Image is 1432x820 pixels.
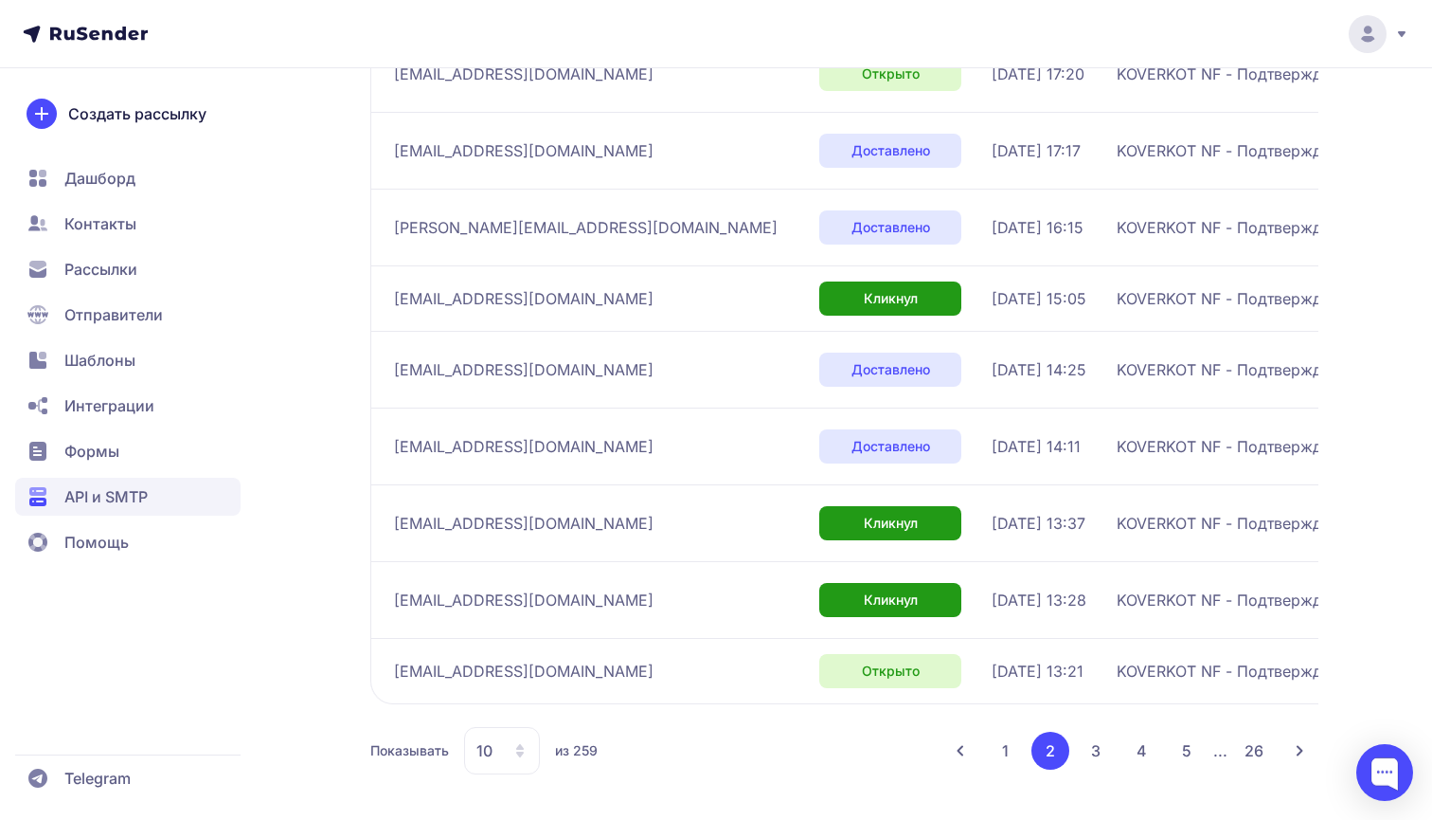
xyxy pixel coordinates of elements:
[992,589,1086,611] span: [DATE] 13:28
[862,64,920,83] span: Открыто
[64,303,163,326] span: Отправители
[476,739,492,762] span: 10
[370,741,449,760] span: Показывать
[64,531,129,554] span: Помощь
[394,512,653,535] span: [EMAIL_ADDRESS][DOMAIN_NAME]
[864,591,918,610] span: Кликнул
[394,435,653,458] span: [EMAIL_ADDRESS][DOMAIN_NAME]
[394,63,653,85] span: [EMAIL_ADDRESS][DOMAIN_NAME]
[1031,732,1069,770] button: 2
[394,358,653,381] span: [EMAIL_ADDRESS][DOMAIN_NAME]
[394,287,653,310] span: [EMAIL_ADDRESS][DOMAIN_NAME]
[992,435,1081,458] span: [DATE] 14:11
[851,360,930,379] span: Доставлено
[64,258,137,281] span: Рассылки
[851,218,930,237] span: Доставлено
[992,139,1081,162] span: [DATE] 17:17
[992,358,1086,381] span: [DATE] 14:25
[394,589,653,611] span: [EMAIL_ADDRESS][DOMAIN_NAME]
[992,512,1085,535] span: [DATE] 13:37
[394,216,778,239] span: [PERSON_NAME][EMAIL_ADDRESS][DOMAIN_NAME]
[68,102,206,125] span: Создать рассылку
[64,440,119,463] span: Формы
[1122,732,1160,770] button: 4
[864,514,918,533] span: Кликнул
[1213,741,1227,760] span: ...
[64,349,135,372] span: Шаблоны
[992,63,1084,85] span: [DATE] 17:20
[15,759,241,797] a: Telegram
[1168,732,1206,770] button: 5
[555,741,598,760] span: из 259
[992,287,1086,310] span: [DATE] 15:05
[64,394,154,417] span: Интеграции
[862,662,920,681] span: Открыто
[64,485,148,508] span: API и SMTP
[64,212,136,235] span: Контакты
[992,660,1083,683] span: [DATE] 13:21
[864,289,918,308] span: Кликнул
[64,767,131,790] span: Telegram
[64,167,135,190] span: Дашборд
[851,141,930,160] span: Доставлено
[851,437,930,456] span: Доставлено
[992,216,1083,239] span: [DATE] 16:15
[394,660,653,683] span: [EMAIL_ADDRESS][DOMAIN_NAME]
[394,139,653,162] span: [EMAIL_ADDRESS][DOMAIN_NAME]
[1077,732,1115,770] button: 3
[987,732,1024,770] button: 1
[1235,732,1273,770] button: 26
